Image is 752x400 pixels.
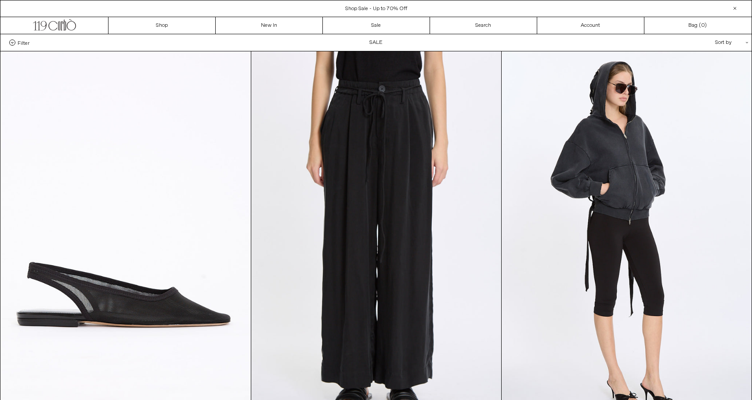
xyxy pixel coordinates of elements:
a: Shop Sale - Up to 70% Off [345,5,407,12]
span: Filter [18,40,29,46]
span: ) [701,22,707,29]
div: Sort by [664,34,743,51]
a: New In [216,17,323,34]
a: Bag () [644,17,752,34]
a: Shop [108,17,216,34]
span: 0 [701,22,705,29]
a: Sale [323,17,430,34]
a: Search [430,17,537,34]
a: Account [537,17,644,34]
